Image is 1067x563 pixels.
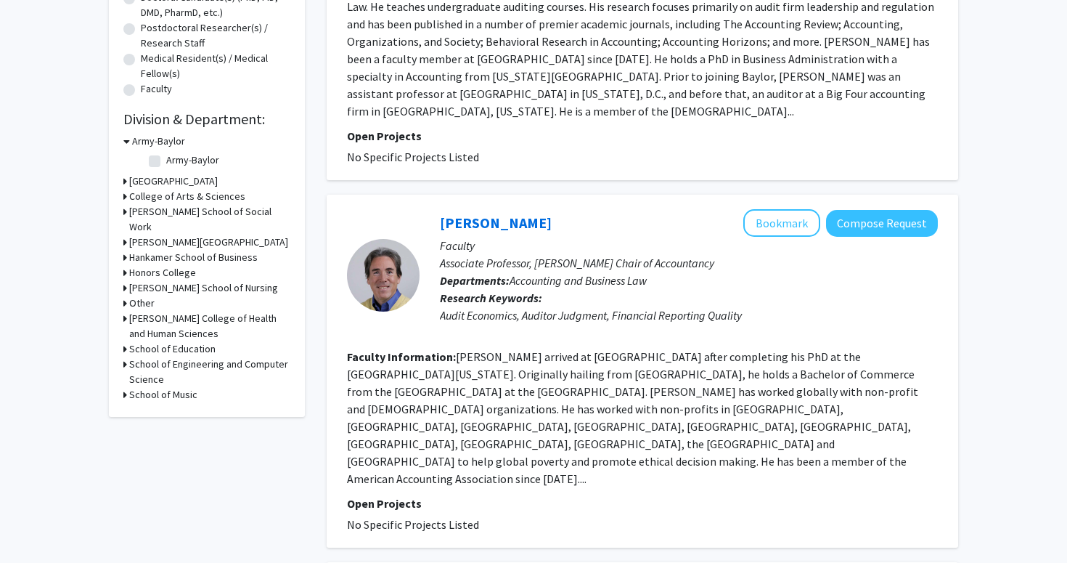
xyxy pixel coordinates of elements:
[129,311,290,341] h3: [PERSON_NAME] College of Health and Human Sciences
[510,273,647,288] span: Accounting and Business Law
[129,341,216,357] h3: School of Education
[440,214,552,232] a: [PERSON_NAME]
[347,127,938,145] p: Open Projects
[129,357,290,387] h3: School of Engineering and Computer Science
[129,265,196,280] h3: Honors College
[440,237,938,254] p: Faculty
[129,174,218,189] h3: [GEOGRAPHIC_DATA]
[166,153,219,168] label: Army-Baylor
[11,498,62,552] iframe: Chat
[347,495,938,512] p: Open Projects
[440,273,510,288] b: Departments:
[129,250,258,265] h3: Hankamer School of Business
[141,81,172,97] label: Faculty
[440,291,542,305] b: Research Keywords:
[129,296,155,311] h3: Other
[123,110,290,128] h2: Division & Department:
[132,134,185,149] h3: Army-Baylor
[129,280,278,296] h3: [PERSON_NAME] School of Nursing
[141,51,290,81] label: Medical Resident(s) / Medical Fellow(s)
[826,210,938,237] button: Compose Request to Jason MacGregor
[129,204,290,235] h3: [PERSON_NAME] School of Social Work
[440,254,938,272] p: Associate Professor, [PERSON_NAME] Chair of Accountancy
[129,189,245,204] h3: College of Arts & Sciences
[743,209,820,237] button: Add Jason MacGregor to Bookmarks
[347,150,479,164] span: No Specific Projects Listed
[347,349,918,486] fg-read-more: [PERSON_NAME] arrived at [GEOGRAPHIC_DATA] after completing his PhD at the [GEOGRAPHIC_DATA][US_S...
[141,20,290,51] label: Postdoctoral Researcher(s) / Research Staff
[347,349,456,364] b: Faculty Information:
[440,307,938,324] div: Audit Economics, Auditor Judgment, Financial Reporting Quality
[129,235,288,250] h3: [PERSON_NAME][GEOGRAPHIC_DATA]
[129,387,197,402] h3: School of Music
[347,517,479,532] span: No Specific Projects Listed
